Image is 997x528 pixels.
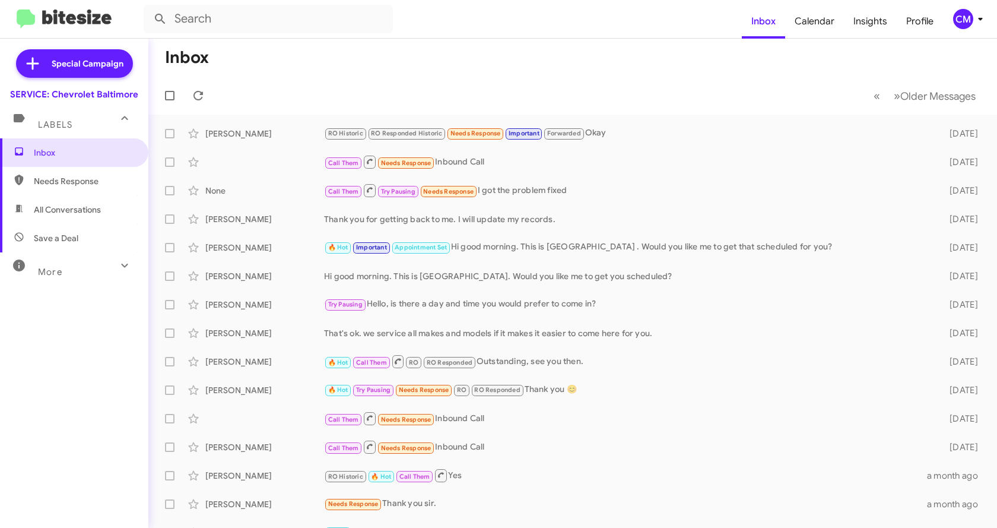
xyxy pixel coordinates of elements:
[328,359,348,366] span: 🔥 Hot
[356,359,387,366] span: Call Them
[205,441,324,453] div: [PERSON_NAME]
[933,270,988,282] div: [DATE]
[381,188,415,195] span: Try Pausing
[324,497,927,511] div: Thank you sir.
[205,356,324,368] div: [PERSON_NAME]
[328,129,363,137] span: RO Historic
[933,384,988,396] div: [DATE]
[474,386,520,394] span: RO Responded
[866,84,887,108] button: Previous
[328,416,359,423] span: Call Them
[509,129,539,137] span: Important
[933,413,988,425] div: [DATE]
[328,188,359,195] span: Call Them
[324,183,933,198] div: I got the problem fixed
[328,301,363,308] span: Try Pausing
[328,386,348,394] span: 🔥 Hot
[933,299,988,311] div: [DATE]
[10,88,138,100] div: SERVICE: Chevrolet Baltimore
[874,88,880,103] span: «
[381,159,431,167] span: Needs Response
[328,500,379,508] span: Needs Response
[544,128,583,140] span: Forwarded
[324,241,933,254] div: Hi good morning. This is [GEOGRAPHIC_DATA] . Would you like me to get that scheduled for you?
[38,267,62,277] span: More
[356,244,387,251] span: Important
[953,9,973,29] div: CM
[328,473,363,480] span: RO Historic
[34,204,101,216] span: All Conversations
[927,498,988,510] div: a month ago
[324,327,933,339] div: That's ok. we service all makes and models if it makes it easier to come here for you.
[324,270,933,282] div: Hi good morning. This is [GEOGRAPHIC_DATA]. Would you like me to get you scheduled?
[328,444,359,452] span: Call Them
[205,327,324,339] div: [PERSON_NAME]
[205,185,324,197] div: None
[933,156,988,168] div: [DATE]
[399,386,449,394] span: Needs Response
[324,298,933,311] div: Hello, is there a day and time you would prefer to come in?
[328,244,348,251] span: 🔥 Hot
[409,359,418,366] span: RO
[900,90,976,103] span: Older Messages
[381,416,431,423] span: Needs Response
[52,58,123,69] span: Special Campaign
[933,213,988,225] div: [DATE]
[38,119,72,130] span: Labels
[324,127,933,140] div: Okay
[205,242,324,254] div: [PERSON_NAME]
[205,498,324,510] div: [PERSON_NAME]
[205,384,324,396] div: [PERSON_NAME]
[205,470,324,482] div: [PERSON_NAME]
[328,159,359,167] span: Call Them
[34,175,135,187] span: Needs Response
[897,4,943,39] a: Profile
[395,244,447,251] span: Appointment Set
[742,4,785,39] a: Inbox
[205,213,324,225] div: [PERSON_NAME]
[144,5,393,33] input: Search
[423,188,474,195] span: Needs Response
[324,154,933,169] div: Inbound Call
[933,441,988,453] div: [DATE]
[324,354,933,369] div: Outstanding, see you then.
[324,411,933,426] div: Inbound Call
[933,327,988,339] div: [DATE]
[356,386,390,394] span: Try Pausing
[165,48,209,67] h1: Inbox
[371,129,442,137] span: RO Responded Historic
[16,49,133,78] a: Special Campaign
[933,185,988,197] div: [DATE]
[894,88,900,103] span: »
[34,232,78,244] span: Save a Deal
[34,147,135,159] span: Inbox
[324,213,933,225] div: Thank you for getting back to me. I will update my records.
[933,356,988,368] div: [DATE]
[927,470,988,482] div: a month ago
[933,128,988,140] div: [DATE]
[887,84,983,108] button: Next
[844,4,897,39] a: Insights
[785,4,844,39] a: Calendar
[933,242,988,254] div: [DATE]
[205,128,324,140] div: [PERSON_NAME]
[427,359,472,366] span: RO Responded
[371,473,391,480] span: 🔥 Hot
[324,383,933,397] div: Thank you 😊
[450,129,501,137] span: Needs Response
[943,9,984,29] button: CM
[205,299,324,311] div: [PERSON_NAME]
[867,84,983,108] nav: Page navigation example
[399,473,430,480] span: Call Them
[324,440,933,454] div: Inbound Call
[457,386,466,394] span: RO
[205,270,324,282] div: [PERSON_NAME]
[381,444,431,452] span: Needs Response
[324,468,927,483] div: Yes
